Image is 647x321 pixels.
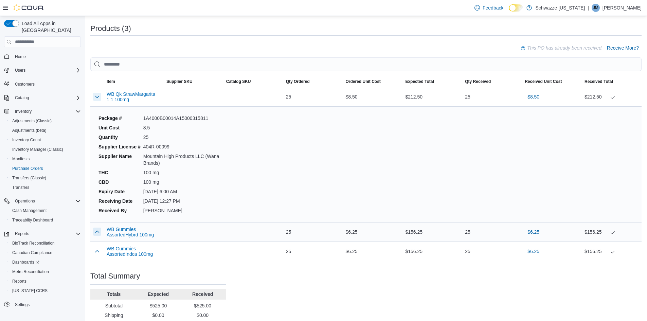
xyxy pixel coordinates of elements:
[283,245,343,258] div: 25
[12,147,63,152] span: Inventory Manager (Classic)
[535,4,585,12] p: Schwazze [US_STATE]
[12,107,34,115] button: Inventory
[343,90,403,104] div: $8.50
[1,300,84,309] button: Settings
[465,79,491,84] span: Qty Received
[10,155,32,163] a: Manifests
[12,217,53,223] span: Traceabilty Dashboard
[12,279,26,284] span: Reports
[1,66,84,75] button: Users
[7,164,84,173] button: Purchase Orders
[182,312,223,319] p: $0.00
[12,240,55,246] span: BioTrack Reconciliation
[10,216,56,224] a: Traceabilty Dashboard
[7,126,84,135] button: Adjustments (beta)
[7,277,84,286] button: Reports
[15,68,25,73] span: Users
[143,153,229,166] dd: Mountain High Products LLC (Wana Brands)
[12,208,47,213] span: Cash Management
[10,207,81,215] span: Cash Management
[402,225,462,239] div: $156.25
[12,269,49,274] span: Metrc Reconciliation
[10,287,81,295] span: Washington CCRS
[585,228,639,236] div: $156.25
[7,135,84,145] button: Inventory Count
[98,115,141,122] dt: Package #
[1,79,84,89] button: Customers
[402,245,462,258] div: $156.25
[585,247,639,255] div: $156.25
[588,4,589,12] p: |
[182,291,223,298] p: Received
[582,76,642,87] button: Received Total
[10,183,81,192] span: Transfers
[10,117,54,125] a: Adjustments (Classic)
[10,277,29,285] a: Reports
[10,268,81,276] span: Metrc Reconciliation
[138,291,179,298] p: Expected
[107,227,161,237] button: WB Gummies AssortedHybrd 100mg
[15,54,26,59] span: Home
[12,128,47,133] span: Adjustments (beta)
[98,143,141,150] dt: Supplier License #
[604,41,642,55] button: Receive More?
[1,51,84,61] button: Home
[98,153,141,160] dt: Supplier Name
[14,4,44,11] img: Cova
[525,245,542,258] button: $6.25
[12,260,39,265] span: Dashboards
[10,174,49,182] a: Transfers (Classic)
[7,286,84,296] button: [US_STATE] CCRS
[7,116,84,126] button: Adjustments (Classic)
[138,312,179,319] p: $0.00
[527,248,539,255] span: $6.25
[402,76,462,87] button: Expected Total
[603,4,642,12] p: [PERSON_NAME]
[93,312,135,319] p: Shipping
[10,136,81,144] span: Inventory Count
[107,246,161,257] button: WB Gummies AssortedIndca 100mg
[12,288,48,293] span: [US_STATE] CCRS
[10,287,50,295] a: [US_STATE] CCRS
[98,179,141,185] dt: CBD
[7,238,84,248] button: BioTrack Reconciliation
[7,145,84,154] button: Inventory Manager (Classic)
[15,82,35,87] span: Customers
[10,249,81,257] span: Canadian Compliance
[12,197,81,205] span: Operations
[12,94,81,102] span: Catalog
[12,53,29,61] a: Home
[98,198,141,204] dt: Receiving Date
[104,76,164,87] button: Item
[343,225,403,239] div: $6.25
[10,268,52,276] a: Metrc Reconciliation
[607,44,639,51] span: Receive More?
[585,79,613,84] span: Received Total
[483,4,503,11] span: Feedback
[12,107,81,115] span: Inventory
[7,154,84,164] button: Manifests
[12,301,32,309] a: Settings
[7,267,84,277] button: Metrc Reconciliation
[138,302,179,309] p: $525.00
[12,52,81,60] span: Home
[525,79,562,84] span: Received Unit Cost
[1,229,84,238] button: Reports
[12,166,43,171] span: Purchase Orders
[10,207,49,215] a: Cash Management
[10,126,81,135] span: Adjustments (beta)
[462,245,522,258] div: 25
[522,76,582,87] button: Received Unit Cost
[12,94,32,102] button: Catalog
[462,225,522,239] div: 25
[12,175,46,181] span: Transfers (Classic)
[182,302,223,309] p: $525.00
[509,4,523,12] input: Dark Mode
[343,76,403,87] button: Ordered Unit Cost
[98,124,141,131] dt: Unit Cost
[143,198,229,204] dd: [DATE] 12:27 PM
[7,206,84,215] button: Cash Management
[143,134,229,141] dd: 25
[10,174,81,182] span: Transfers (Classic)
[15,231,29,236] span: Reports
